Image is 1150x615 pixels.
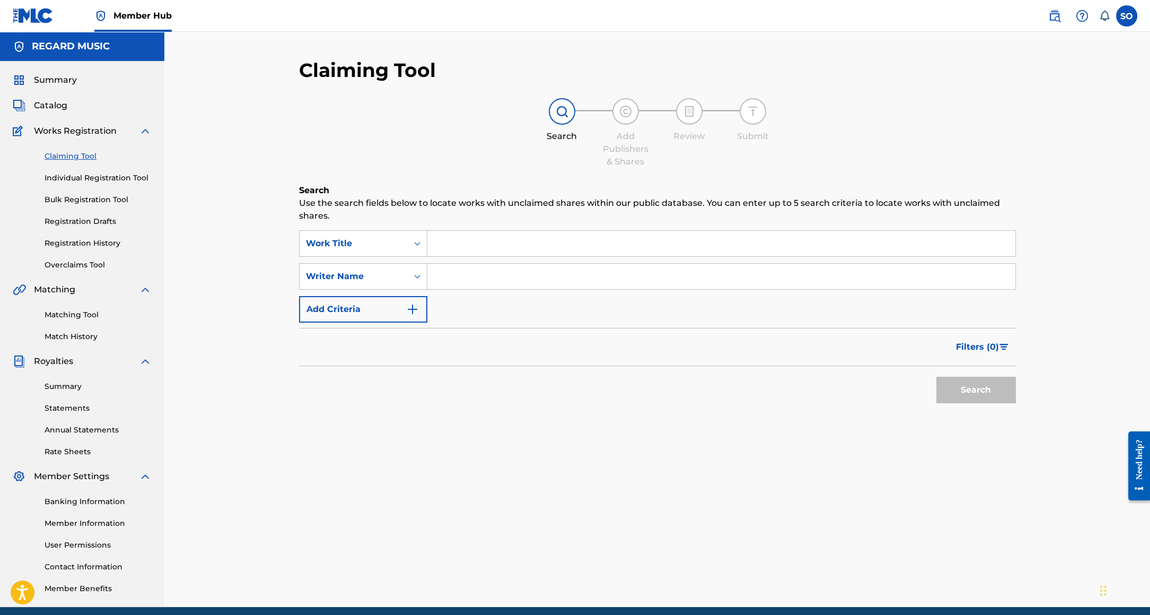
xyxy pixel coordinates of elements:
div: Notifications [1099,11,1110,21]
a: Individual Registration Tool [45,172,152,184]
div: Submit [726,130,779,143]
span: Filters ( 0 ) [956,341,999,353]
img: help [1076,10,1088,22]
form: Search Form [299,230,1016,409]
a: Matching Tool [45,309,152,321]
a: Claiming Tool [45,151,152,162]
img: step indicator icon for Search [556,105,568,118]
img: Summary [13,74,25,86]
img: 9d2ae6d4665cec9f34b9.svg [406,303,419,316]
img: step indicator icon for Add Publishers & Shares [619,105,632,118]
a: Registration History [45,238,152,249]
div: Help [1072,5,1093,27]
h5: REGARD MUSIC [32,40,110,53]
h6: Search [299,184,1016,197]
img: Catalog [13,99,25,112]
a: SummarySummary [13,74,77,86]
div: Drag [1100,575,1107,607]
img: expand [139,283,152,296]
a: Annual Statements [45,425,152,436]
a: Match History [45,331,152,342]
img: Matching [13,283,26,296]
div: Review [663,130,716,143]
span: Summary [34,74,77,86]
img: filter [999,344,1008,350]
span: Catalog [34,99,67,112]
a: Overclaims Tool [45,259,152,271]
img: Works Registration [13,125,27,137]
img: expand [139,355,152,368]
img: Accounts [13,40,25,53]
a: Member Information [45,518,152,529]
img: MLC Logo [13,8,54,23]
img: step indicator icon for Submit [747,105,759,118]
a: Member Benefits [45,583,152,594]
span: Member Settings [34,470,109,483]
a: CatalogCatalog [13,99,67,112]
img: Royalties [13,355,25,368]
img: Top Rightsholder [94,10,107,22]
div: User Menu [1116,5,1137,27]
button: Filters (0) [950,334,1016,360]
button: Add Criteria [299,296,427,323]
a: Banking Information [45,496,152,507]
a: Rate Sheets [45,446,152,457]
span: Royalties [34,355,73,368]
a: Statements [45,403,152,414]
div: Writer Name [306,270,401,283]
img: step indicator icon for Review [683,105,696,118]
div: Work Title [306,237,401,250]
a: Public Search [1044,5,1065,27]
span: Member Hub [113,10,172,22]
div: Add Publishers & Shares [599,130,652,168]
img: expand [139,125,152,137]
img: expand [139,470,152,483]
a: Contact Information [45,561,152,573]
h2: Claiming Tool [299,58,436,82]
a: User Permissions [45,540,152,551]
span: Works Registration [34,125,117,137]
a: Summary [45,381,152,392]
a: Registration Drafts [45,216,152,227]
div: Search [536,130,589,143]
img: search [1048,10,1061,22]
p: Use the search fields below to locate works with unclaimed shares within our public database. You... [299,197,1016,222]
img: Member Settings [13,470,25,483]
span: Matching [34,283,75,296]
a: Bulk Registration Tool [45,194,152,205]
iframe: Chat Widget [1097,564,1150,615]
iframe: Resource Center [1120,423,1150,509]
